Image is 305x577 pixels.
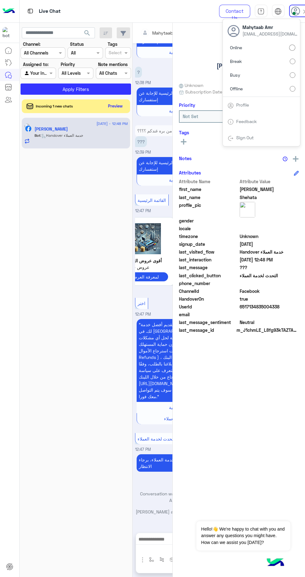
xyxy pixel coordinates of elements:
span: 0 [240,288,299,294]
span: 2025-09-15T09:48:06.317Z [240,256,299,263]
span: UserId [179,303,238,310]
h6: Notes [179,155,192,161]
p: 15/9/2025, 12:39 PM [135,136,147,147]
p: 15/9/2025, 12:39 PM [137,157,230,174]
button: لمعرفة العرض [123,272,168,281]
span: Handover خدمة العملاء [240,249,299,255]
span: Incoming 1 new chats [36,103,73,109]
img: picture [24,123,30,129]
a: Contact Us [219,5,250,18]
img: Facebook [25,126,31,132]
span: last_name [179,194,238,201]
span: last_clicked_button [179,272,238,279]
span: first_name [179,186,238,193]
span: search [83,29,91,37]
img: hulul-logo.png [265,552,286,574]
span: null [240,225,299,232]
label: Assigned to: [23,61,49,68]
span: phone_number [179,280,238,287]
img: 2KrZgtiz2YrYtyAyLnBuZw%3D%3D.png [123,223,168,254]
span: true [240,296,299,302]
p: 15/9/2025, 12:38 PM [137,88,230,105]
img: tab [274,8,282,15]
p: 15/9/2025, 12:47 PM [137,319,230,402]
span: 12:47 PM [135,208,151,213]
label: Priority [61,61,75,68]
span: last_message [179,264,238,271]
span: Attribute Name [179,178,238,185]
img: select flow [149,557,154,562]
span: 12:39 PM [135,150,151,155]
span: last_message_sentiment [179,319,238,326]
label: Tags [108,41,117,47]
a: tab [255,5,267,18]
span: last_message_id [179,327,235,333]
input: Break [290,59,295,64]
button: search [80,27,95,41]
span: Busy [230,72,240,78]
span: Break [230,58,242,64]
label: Status [70,41,84,47]
span: last_interaction [179,256,238,263]
span: التحدث لخدمة العملاء [240,272,299,279]
span: التحدث لخدمة العملاء [138,436,176,441]
p: 15/9/2025, 12:47 PM [137,454,230,472]
p: [PERSON_NAME] asked to talk to human [135,508,230,522]
span: القائمة الرئيسية [169,177,197,183]
p: 15/9/2025, 12:38 PM [135,67,142,78]
span: last_visited_flow [179,249,238,255]
span: القائمة الرئيسية [138,198,166,203]
span: Bot [35,133,40,138]
label: Note mentions [98,61,128,68]
img: Logo [2,5,15,18]
p: Conversation was assigned to Mahytaab Amr [135,490,230,504]
span: null [240,280,299,287]
button: Apply Filters [21,83,131,95]
span: عروض حصرية [123,264,168,270]
button: Trigger scenario [157,555,167,565]
p: Live Chat [39,7,61,16]
span: [EMAIL_ADDRESS][DOMAIN_NAME] [242,31,298,37]
h6: Attributes [179,170,201,175]
p: 15/9/2025, 12:39 PM [135,125,190,136]
span: القائمة الرئيسية [169,405,197,410]
span: Subscription Date : [DATE] [185,88,239,95]
span: Mohamed [240,186,299,193]
span: 2024-12-09T15:12:12.693Z [240,241,299,247]
span: Shehata [240,194,299,201]
img: send attachment [139,556,146,564]
img: Trigger scenario [159,557,164,562]
span: Attribute Value [240,178,299,185]
span: [DATE] - 12:48 PM [96,121,128,126]
input: Busy [290,72,295,78]
h6: Tags [179,130,299,135]
span: Mahytaab Amr [242,24,298,31]
span: Unknown [179,82,203,88]
img: add [293,156,298,162]
span: القائمة الرئيسية [169,108,197,113]
span: : Handover خدمة العملاء [40,133,83,138]
img: tab [228,103,234,109]
h5: [PERSON_NAME] [217,62,261,69]
span: Online [230,44,242,51]
span: Hello!👋 We're happy to chat with you and answer any questions you might have. How can we assist y... [196,521,290,551]
span: ChannelId [179,288,238,294]
span: signup_date [179,241,238,247]
span: gender [179,217,238,224]
span: Unknown [240,233,299,240]
span: Offline [230,85,243,92]
a: Feedback [236,119,257,124]
input: Offline [290,86,295,92]
a: Sign Out [236,135,254,140]
span: اختر [138,301,145,306]
span: ??? [240,264,299,271]
h6: Priority [179,102,195,108]
button: select flow [147,555,157,565]
span: 12:47 PM [135,312,151,317]
span: m_J1chmLE_L8fg93kTAZTAJadrB4otC-Ku_ZbVk69UTFBiX4Fyjgq2593sK8cguyE8a0EelPKY5gOYJswKkrJEkg [237,327,299,333]
span: 12:47 PM [135,447,151,452]
p: أقوى عروض التقسيط [123,257,168,264]
img: create order [170,557,175,562]
img: tab [228,135,234,141]
a: Profile [236,102,249,107]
